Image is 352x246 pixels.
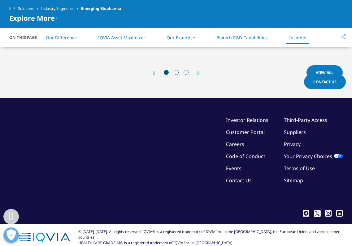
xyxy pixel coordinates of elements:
a: Third-Party Access [284,117,327,123]
div: Previous slide [153,70,161,76]
div: © [DATE]-[DATE]. All rights reserved. IQVIA® is a registered trademark of IQVIA Inc. in the [GEOG... [78,229,343,246]
span: Emerging Biopharma [81,3,121,14]
span: Contact Us [313,79,337,84]
button: 優先設定センターを開く [3,227,19,243]
a: Industry Segments [41,3,81,14]
span: Explore More [9,14,55,22]
a: Careers [226,141,244,148]
a: Customer Portal [226,129,265,136]
a: Our Difference [46,35,77,41]
div: Next slide [191,70,199,76]
a: Terms of Use [284,165,315,172]
a: Code of Conduct [226,153,265,160]
a: Events [226,165,241,172]
a: Biotech R&D Capabilities [216,35,268,41]
a: Contact Us [226,177,252,184]
a: IQVIA Asset Maximizer [98,35,145,41]
span: On This Page [9,34,43,41]
a: Solutions [18,3,41,14]
a: Your Privacy Choices [284,153,343,160]
a: Sitemap [284,177,303,184]
a: Our Expertise [167,35,195,41]
a: Suppliers [284,129,306,136]
a: View All [306,65,343,80]
a: Insights [289,35,306,41]
a: Investor Relations [226,117,268,123]
a: Contact Us [304,75,346,89]
span: View All [316,70,333,75]
a: Privacy [284,141,301,148]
